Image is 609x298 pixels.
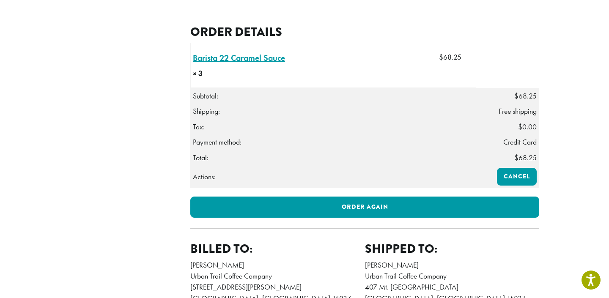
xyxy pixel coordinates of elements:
[439,52,443,62] span: $
[518,122,537,131] span: 0.00
[190,25,539,39] h2: Order details
[193,68,225,79] strong: × 3
[365,241,540,256] h2: Shipped to:
[497,168,537,186] a: Cancel order 363111
[191,119,477,134] th: Tax:
[191,166,477,188] th: Actions:
[190,197,539,218] a: Order again
[191,104,477,119] th: Shipping:
[514,153,518,162] span: $
[514,153,537,162] span: 68.25
[191,150,477,166] th: Total:
[514,91,537,101] span: 68.25
[518,122,522,131] span: $
[191,134,477,150] th: Payment method:
[514,91,518,101] span: $
[193,52,285,64] a: Barista 22 Caramel Sauce
[476,104,539,119] td: Free shipping
[190,241,365,256] h2: Billed to:
[439,52,461,62] bdi: 68.25
[191,88,477,104] th: Subtotal:
[476,134,539,150] td: Credit Card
